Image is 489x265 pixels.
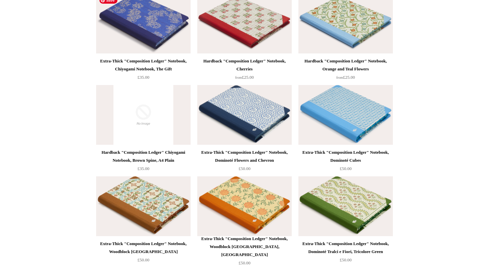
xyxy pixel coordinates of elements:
[199,235,290,259] div: Extra-Thick "Composition Ledger" Notebook, Woodblock [GEOGRAPHIC_DATA], [GEOGRAPHIC_DATA]
[300,148,391,164] div: Extra-Thick "Composition Ledger" Notebook, Dominoté Cubes
[300,240,391,256] div: Extra-Thick "Composition Ledger" Notebook, Dominoté Tralci e Fiori, Tricolore Green
[197,85,292,145] a: Extra-Thick "Composition Ledger" Notebook, Dominoté Flowers and Chevron Extra-Thick "Composition ...
[298,85,393,145] a: Extra-Thick "Composition Ledger" Notebook, Dominoté Cubes Extra-Thick "Composition Ledger" Notebo...
[137,75,149,80] span: £35.00
[298,148,393,176] a: Extra-Thick "Composition Ledger" Notebook, Dominoté Cubes £50.00
[197,176,292,236] img: Extra-Thick "Composition Ledger" Notebook, Woodblock Sicily, Orange
[98,240,189,256] div: Extra-Thick "Composition Ledger" Notebook, Woodblock [GEOGRAPHIC_DATA]
[336,76,343,79] span: from
[336,75,355,80] span: £25.00
[197,176,292,236] a: Extra-Thick "Composition Ledger" Notebook, Woodblock Sicily, Orange Extra-Thick "Composition Ledg...
[199,148,290,164] div: Extra-Thick "Composition Ledger" Notebook, Dominoté Flowers and Chevron
[96,176,191,236] a: Extra-Thick "Composition Ledger" Notebook, Woodblock Piedmont Extra-Thick "Composition Ledger" No...
[96,85,191,145] img: no-image-2048-a2addb12_grande.gif
[298,176,393,236] img: Extra-Thick "Composition Ledger" Notebook, Dominoté Tralci e Fiori, Tricolore Green
[298,176,393,236] a: Extra-Thick "Composition Ledger" Notebook, Dominoté Tralci e Fiori, Tricolore Green Extra-Thick "...
[197,85,292,145] img: Extra-Thick "Composition Ledger" Notebook, Dominoté Flowers and Chevron
[96,176,191,236] img: Extra-Thick "Composition Ledger" Notebook, Woodblock Piedmont
[197,57,292,84] a: Hardback "Composition Ledger" Notebook, Cherries from£25.00
[98,148,189,164] div: Hardback "Composition Ledger" Chiyogami Notebook, Brown Spine, A4 Plain
[137,166,149,171] span: £35.00
[298,85,393,145] img: Extra-Thick "Composition Ledger" Notebook, Dominoté Cubes
[199,57,290,73] div: Hardback "Composition Ledger" Notebook, Cherries
[96,148,191,176] a: Hardback "Composition Ledger" Chiyogami Notebook, Brown Spine, A4 Plain £35.00
[300,57,391,73] div: Hardback "Composition Ledger" Notebook, Orange and Teal Flowers
[235,76,242,79] span: from
[96,57,191,84] a: Extra-Thick "Composition Ledger" Notebook, Chiyogami Notebook, The Gift £35.00
[98,57,189,73] div: Extra-Thick "Composition Ledger" Notebook, Chiyogami Notebook, The Gift
[239,166,250,171] span: £50.00
[137,257,149,262] span: £50.00
[340,257,352,262] span: £50.00
[235,75,254,80] span: £25.00
[197,148,292,176] a: Extra-Thick "Composition Ledger" Notebook, Dominoté Flowers and Chevron £50.00
[340,166,352,171] span: £50.00
[298,57,393,84] a: Hardback "Composition Ledger" Notebook, Orange and Teal Flowers from£25.00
